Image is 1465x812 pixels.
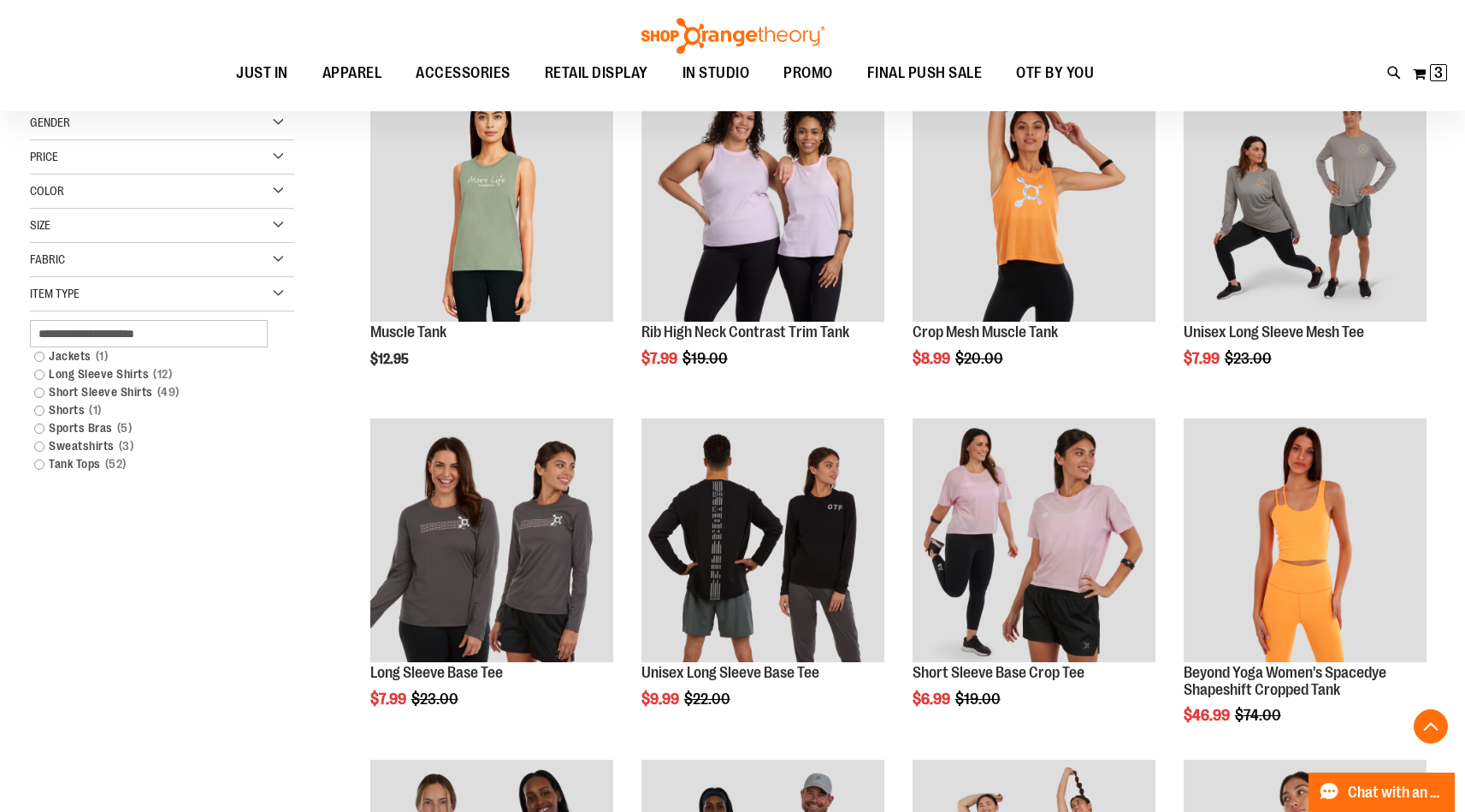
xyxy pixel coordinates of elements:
[1184,323,1364,341] a: Unisex Long Sleeve Mesh Tee
[85,401,106,419] span: 1
[682,54,750,92] span: IN STUDIO
[370,78,613,323] a: Muscle TankNEW
[370,418,613,661] img: Product image for Long Sleeve Base Tee
[913,418,1155,661] img: Product image for Short Sleeve Base Crop Tee
[641,78,884,321] img: Rib Tank w/ Contrast Binding primary image
[1175,410,1435,768] div: product
[904,69,1164,410] div: product
[92,347,113,365] span: 1
[955,690,1003,708] span: $19.00
[682,350,730,367] span: $19.00
[955,350,1006,367] span: $20.00
[633,69,893,410] div: product
[1308,773,1456,812] button: Chat with an Expert
[1348,785,1444,801] span: Chat with an Expert
[416,54,511,92] span: ACCESSORIES
[1184,418,1427,664] a: Product image for Beyond Yoga Womens Spacedye Shapeshift Cropped Tank
[26,365,280,383] a: Long Sleeve Shirts12
[115,437,139,455] span: 3
[913,664,1084,681] a: Short Sleeve Base Crop Tee
[904,410,1164,750] div: product
[26,347,280,365] a: Jackets1
[1184,78,1427,321] img: Unisex Long Sleeve Mesh Tee primary image
[370,418,613,664] a: Product image for Long Sleeve Base Tee
[641,78,884,323] a: Rib Tank w/ Contrast Binding primary image
[913,690,953,708] span: $6.99
[30,184,64,198] span: Color
[26,419,280,437] a: Sports Bras5
[370,664,503,681] a: Long Sleeve Base Tee
[26,383,280,401] a: Short Sleeve Shirts49
[867,54,983,92] span: FINAL PUSH SALE
[26,437,280,455] a: Sweatshirts3
[362,410,622,750] div: product
[1175,69,1435,410] div: product
[30,116,70,129] span: Gender
[153,383,184,401] span: 49
[913,418,1155,664] a: Product image for Short Sleeve Base Crop Tee
[30,252,65,266] span: Fabric
[783,54,833,92] span: PROMO
[411,690,461,708] span: $23.00
[1225,350,1274,367] span: $23.00
[370,78,613,321] img: Muscle Tank
[633,410,893,750] div: product
[913,350,953,367] span: $8.99
[1016,54,1094,92] span: OTF BY YOU
[913,323,1058,341] a: Crop Mesh Muscle Tank
[322,54,382,92] span: APPAREL
[370,352,411,367] span: $12.95
[641,418,884,661] img: Product image for Unisex Long Sleeve Base Tee
[30,218,50,232] span: Size
[1184,78,1427,323] a: Unisex Long Sleeve Mesh Tee primary image
[370,690,409,708] span: $7.99
[101,455,131,473] span: 52
[639,18,827,54] img: Shop Orangetheory
[545,54,648,92] span: RETAIL DISPLAY
[1184,350,1222,367] span: $7.99
[1184,418,1427,661] img: Product image for Beyond Yoga Womens Spacedye Shapeshift Cropped Tank
[30,287,80,300] span: Item Type
[1434,64,1443,81] span: 3
[113,419,137,437] span: 5
[1184,664,1386,698] a: Beyond Yoga Women's Spacedye Shapeshift Cropped Tank
[370,323,446,341] a: Muscle Tank
[1235,707,1284,724] span: $74.00
[1184,707,1232,724] span: $46.99
[913,78,1155,321] img: Crop Mesh Muscle Tank primary image
[26,401,280,419] a: Shorts1
[1414,709,1448,744] button: Back To Top
[641,690,682,708] span: $9.99
[30,150,58,163] span: Price
[362,69,622,410] div: product
[641,350,680,367] span: $7.99
[26,455,280,473] a: Tank Tops52
[236,54,288,92] span: JUST IN
[913,78,1155,323] a: Crop Mesh Muscle Tank primary image
[641,664,819,681] a: Unisex Long Sleeve Base Tee
[641,323,849,341] a: Rib High Neck Contrast Trim Tank
[684,690,733,708] span: $22.00
[641,418,884,664] a: Product image for Unisex Long Sleeve Base Tee
[149,365,176,383] span: 12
